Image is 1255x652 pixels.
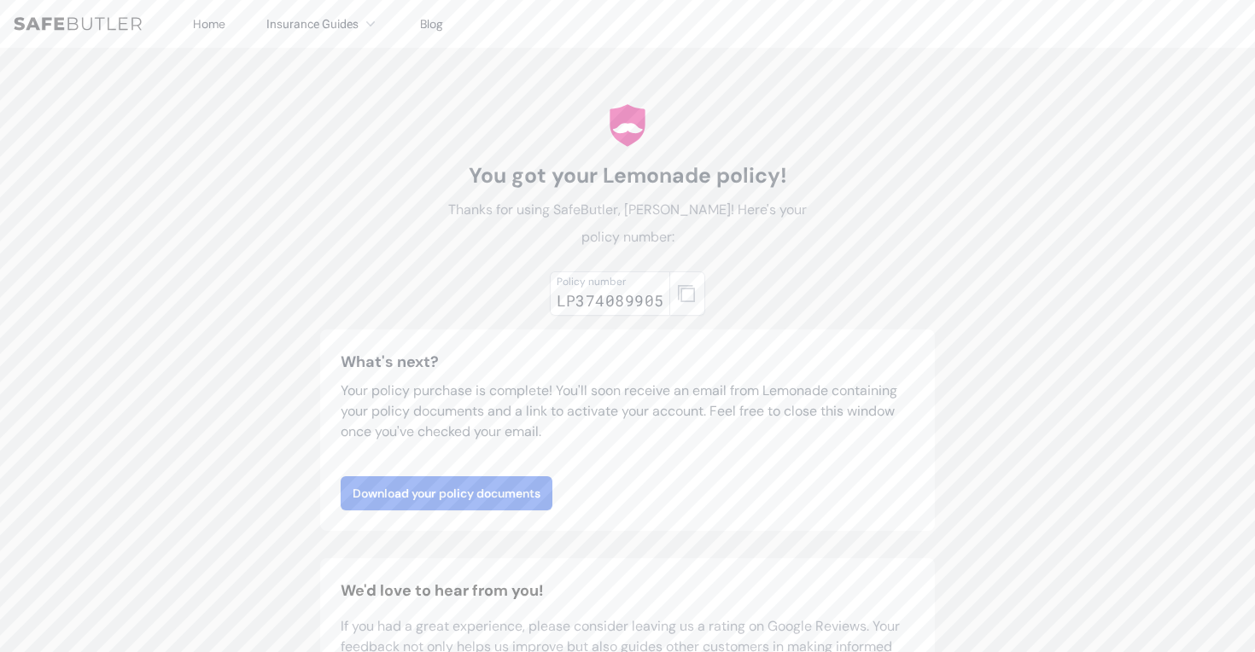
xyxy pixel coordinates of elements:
h3: What's next? [341,350,914,374]
a: Blog [420,16,443,32]
img: SafeButler Text Logo [14,17,142,31]
a: Home [193,16,225,32]
h2: We'd love to hear from you! [341,579,914,603]
button: Insurance Guides [266,14,379,34]
div: LP374089905 [557,288,664,312]
div: Policy number [557,275,664,288]
p: Thanks for using SafeButler, [PERSON_NAME]! Here's your policy number: [436,196,819,251]
a: Download your policy documents [341,476,552,510]
h1: You got your Lemonade policy! [436,162,819,189]
p: Your policy purchase is complete! You'll soon receive an email from Lemonade containing your poli... [341,381,914,442]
